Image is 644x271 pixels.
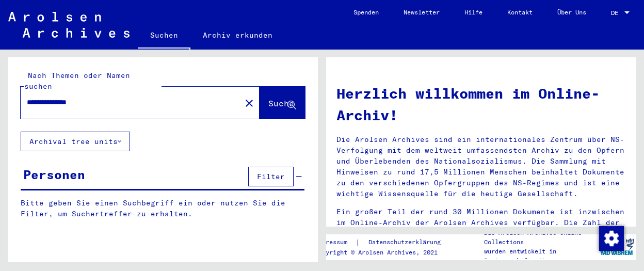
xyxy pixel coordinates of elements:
button: Archival tree units [21,132,130,151]
a: Datenschutzerklärung [360,237,453,248]
div: Personen [23,165,85,184]
a: Archiv erkunden [190,23,285,47]
mat-icon: close [243,97,255,109]
p: Die Arolsen Archives sind ein internationales Zentrum über NS-Verfolgung mit dem weltweit umfasse... [336,134,626,199]
h1: Herzlich willkommen im Online-Archiv! [336,83,626,126]
mat-label: Nach Themen oder Namen suchen [24,71,130,91]
span: DE [611,9,622,17]
a: Impressum [315,237,356,248]
p: wurden entwickelt in Partnerschaft mit [484,247,598,265]
p: Ein großer Teil der rund 30 Millionen Dokumente ist inzwischen im Online-Archiv der Arolsen Archi... [336,206,626,239]
button: Filter [248,167,294,186]
p: Copyright © Arolsen Archives, 2021 [315,248,453,257]
button: Suche [260,87,305,119]
span: Filter [257,172,285,181]
img: Zustimmung ändern [599,226,624,251]
button: Clear [239,92,260,113]
div: | [315,237,453,248]
p: Bitte geben Sie einen Suchbegriff ein oder nutzen Sie die Filter, um Suchertreffer zu erhalten. [21,198,304,219]
p: Die Arolsen Archives Online-Collections [484,228,598,247]
img: Arolsen_neg.svg [8,12,130,38]
span: Suche [268,98,294,108]
img: yv_logo.png [598,234,636,260]
a: Suchen [138,23,190,50]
